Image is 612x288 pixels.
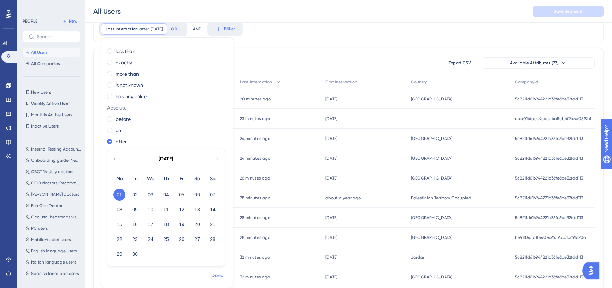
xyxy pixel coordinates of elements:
[116,137,127,146] label: after
[31,169,73,175] span: CBCT 16-July doctors
[158,175,174,183] div: Th
[116,70,139,78] label: more than
[554,8,583,14] span: Save Segment
[23,48,80,57] button: All Users
[411,274,452,280] span: [GEOGRAPHIC_DATA]
[31,203,64,208] span: Eon One Doctors
[170,23,186,35] button: OR
[93,6,121,16] div: All Users
[23,99,80,108] button: Weekly Active Users
[113,189,125,201] button: 01
[449,60,471,66] span: Export CSV
[17,2,44,10] span: Need Help?
[23,156,84,165] button: Onboarding guide. New users
[23,88,80,96] button: New Users
[207,22,243,36] button: Filter
[37,34,74,39] input: Search
[515,79,538,85] span: CompanyId
[515,116,591,122] span: daa014faee9c4cd4a5ebcf9a6b08f9b1
[442,57,477,69] button: Export CSV
[240,79,272,85] span: Last Interaction
[145,233,157,245] button: 24
[113,248,125,260] button: 29
[116,81,143,89] label: is not known
[145,204,157,216] button: 10
[69,18,77,24] span: New
[207,204,219,216] button: 14
[240,116,270,121] time: 23 minutes ago
[113,233,125,245] button: 22
[482,57,595,69] button: Available Attributes (23)
[176,233,188,245] button: 26
[325,235,337,240] time: [DATE]
[31,123,59,129] span: Inactive Users
[31,101,70,106] span: Weekly Active Users
[23,167,84,176] button: CBCT 16-July doctors
[129,248,141,260] button: 30
[224,25,235,33] span: Filter
[325,176,337,181] time: [DATE]
[211,271,223,280] span: Done
[515,254,583,260] span: 5c8211d616944221b36fe6be32fdd113
[129,218,141,230] button: 16
[174,175,189,183] div: Fr
[325,79,357,85] span: First Interaction
[191,233,203,245] button: 27
[31,112,72,118] span: Monthly Active Users
[116,47,135,55] label: less than
[31,180,81,186] span: GCO doctors (Recommend best package)
[107,104,224,112] span: Absolute
[510,60,559,66] span: Available Attributes (23)
[176,189,188,201] button: 05
[240,255,270,260] time: 32 minutes ago
[207,233,219,245] button: 28
[129,189,141,201] button: 02
[191,218,203,230] button: 20
[106,26,138,32] span: Last Interaction
[411,195,471,201] span: Palestinian Territory Occupied
[515,136,583,141] span: 5c8211d616944221b36fe6be32fdd113
[31,192,79,197] span: [PERSON_NAME] Doctors
[31,158,81,163] span: Onboarding guide. New users
[240,275,270,280] time: 32 minutes ago
[23,235,84,244] button: Mobile+tablet users
[240,215,270,220] time: 28 minutes ago
[325,195,361,200] time: about a year ago
[160,189,172,201] button: 04
[515,175,583,181] span: 5c8211d616944221b36fe6be32fdd113
[189,175,205,183] div: Sa
[23,258,84,266] button: Italian language users
[151,26,163,32] span: [DATE]
[411,215,452,221] span: [GEOGRAPHIC_DATA]
[411,254,425,260] span: Jordan
[31,146,81,152] span: Internal Testing Accounts
[176,218,188,230] button: 19
[240,235,270,240] time: 28 minutes ago
[207,218,219,230] button: 21
[515,195,583,201] span: 5c8211d616944221b36fe6be32fdd113
[411,175,452,181] span: [GEOGRAPHIC_DATA]
[129,233,141,245] button: 23
[113,218,125,230] button: 15
[127,175,143,183] div: Tu
[240,156,270,161] time: 24 minutes ago
[31,214,81,220] span: Occlusal heatmaps visualisation
[23,213,84,221] button: Occlusal heatmaps visualisation
[116,115,131,123] label: before
[23,122,80,130] button: Inactive Users
[31,225,48,231] span: PC users
[207,269,227,282] button: Done
[159,155,173,163] div: [DATE]
[23,111,80,119] button: Monthly Active Users
[207,189,219,201] button: 07
[31,271,79,276] span: Spanish language users
[191,204,203,216] button: 13
[23,247,84,255] button: English language users
[23,201,84,210] button: Eon One Doctors
[116,126,121,135] label: on
[160,218,172,230] button: 18
[31,49,47,55] span: All Users
[129,204,141,216] button: 09
[31,259,76,265] span: Italian language users
[23,145,84,153] button: Internal Testing Accounts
